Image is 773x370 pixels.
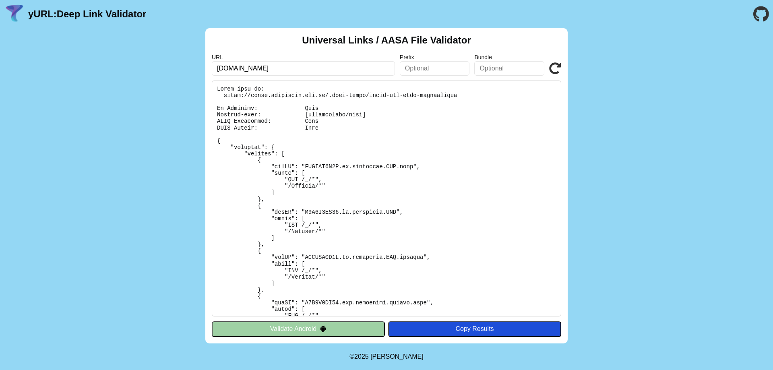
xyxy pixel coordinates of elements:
div: Copy Results [392,325,557,333]
button: Copy Results [388,321,561,337]
input: Required [212,61,395,76]
a: Michael Ibragimchayev's Personal Site [370,353,424,360]
label: Bundle [474,54,544,60]
button: Validate Android [212,321,385,337]
footer: © [349,343,423,370]
pre: Lorem ipsu do: sitam://conse.adipiscin.eli.se/.doei-tempo/incid-utl-etdo-magnaaliqua En Adminimv:... [212,81,561,316]
img: droidIcon.svg [320,325,327,332]
input: Optional [400,61,470,76]
img: yURL Logo [4,4,25,25]
input: Optional [474,61,544,76]
span: 2025 [354,353,369,360]
a: yURL:Deep Link Validator [28,8,146,20]
h2: Universal Links / AASA File Validator [302,35,471,46]
label: URL [212,54,395,60]
label: Prefix [400,54,470,60]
